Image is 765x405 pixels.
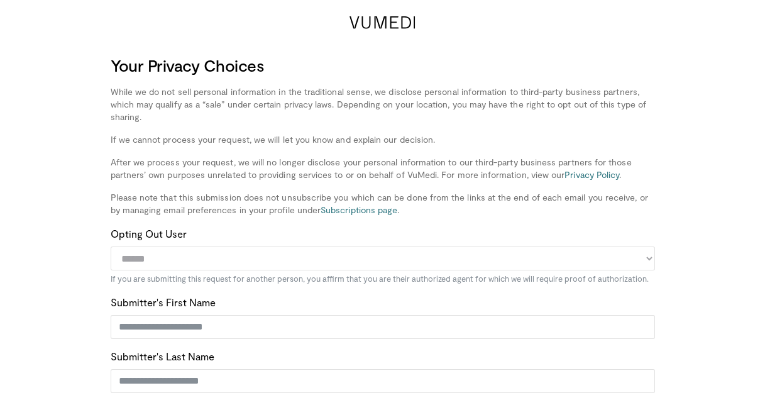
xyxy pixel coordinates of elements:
a: Subscriptions page [321,204,397,215]
label: Submitter's Last Name [111,349,214,364]
small: If you are submitting this request for another person, you affirm that you are their authorized a... [111,273,655,285]
a: Privacy Policy [564,169,619,180]
p: If we cannot process your request, we will let you know and explain our decision. [111,133,655,146]
p: After we process your request, we will no longer disclose your personal information to our third-... [111,156,655,181]
label: Submitter's First Name [111,295,216,310]
h3: Your Privacy Choices [111,55,655,75]
label: Opting Out User [111,226,187,241]
p: Please note that this submission does not unsubscribe you which can be done from the links at the... [111,191,655,216]
p: While we do not sell personal information in the traditional sense, we disclose personal informat... [111,86,655,123]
